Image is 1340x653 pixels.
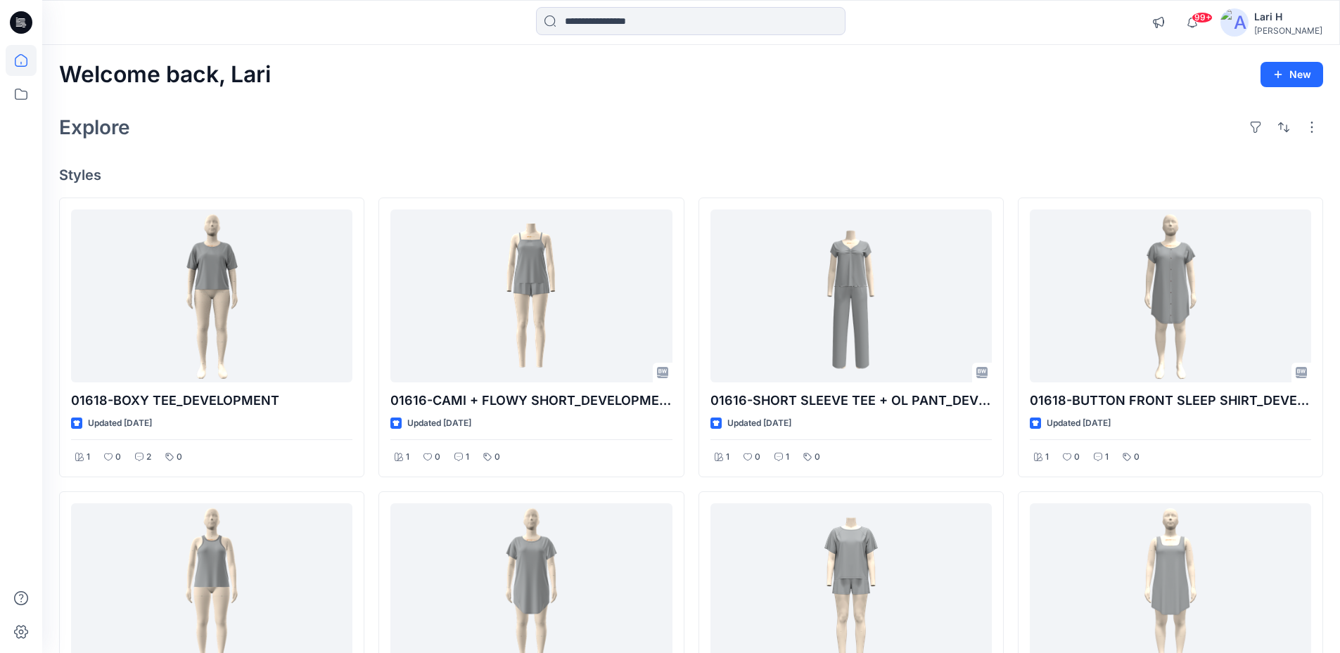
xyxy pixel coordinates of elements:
h4: Styles [59,167,1323,183]
p: 1 [786,450,789,465]
p: 1 [1105,450,1109,465]
p: 1 [1045,450,1049,465]
img: avatar [1220,8,1249,37]
div: Lari H [1254,8,1322,25]
p: 0 [494,450,500,465]
button: New [1261,62,1323,87]
p: 0 [177,450,182,465]
p: Updated [DATE] [1047,416,1111,431]
h2: Welcome back, Lari [59,62,271,88]
p: Updated [DATE] [88,416,152,431]
p: 1 [406,450,409,465]
p: 1 [466,450,469,465]
p: 01618-BUTTON FRONT SLEEP SHIRT_DEVELOPMENT [1030,391,1311,410]
p: 0 [115,450,121,465]
p: Updated [DATE] [407,416,471,431]
p: 01616-CAMI + FLOWY SHORT_DEVELOPMENT [390,391,672,410]
p: 0 [1134,450,1140,465]
p: 2 [146,450,151,465]
p: 0 [815,450,820,465]
p: 01618-BOXY TEE_DEVELOPMENT [71,391,352,410]
h2: Explore [59,116,130,138]
p: 0 [755,450,760,465]
a: 01616-CAMI + FLOWY SHORT_DEVELOPMENT [390,209,672,383]
span: 99+ [1192,12,1213,23]
a: 01618-BOXY TEE_DEVELOPMENT [71,209,352,383]
p: 0 [435,450,440,465]
a: 01618-BUTTON FRONT SLEEP SHIRT_DEVELOPMENT [1030,209,1311,383]
p: 1 [726,450,729,465]
p: 1 [87,450,90,465]
div: [PERSON_NAME] [1254,25,1322,36]
p: 0 [1074,450,1080,465]
p: 01616-SHORT SLEEVE TEE + OL PANT_DEVELOPMENT [710,391,992,410]
p: Updated [DATE] [727,416,791,431]
a: 01616-SHORT SLEEVE TEE + OL PANT_DEVELOPMENT [710,209,992,383]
